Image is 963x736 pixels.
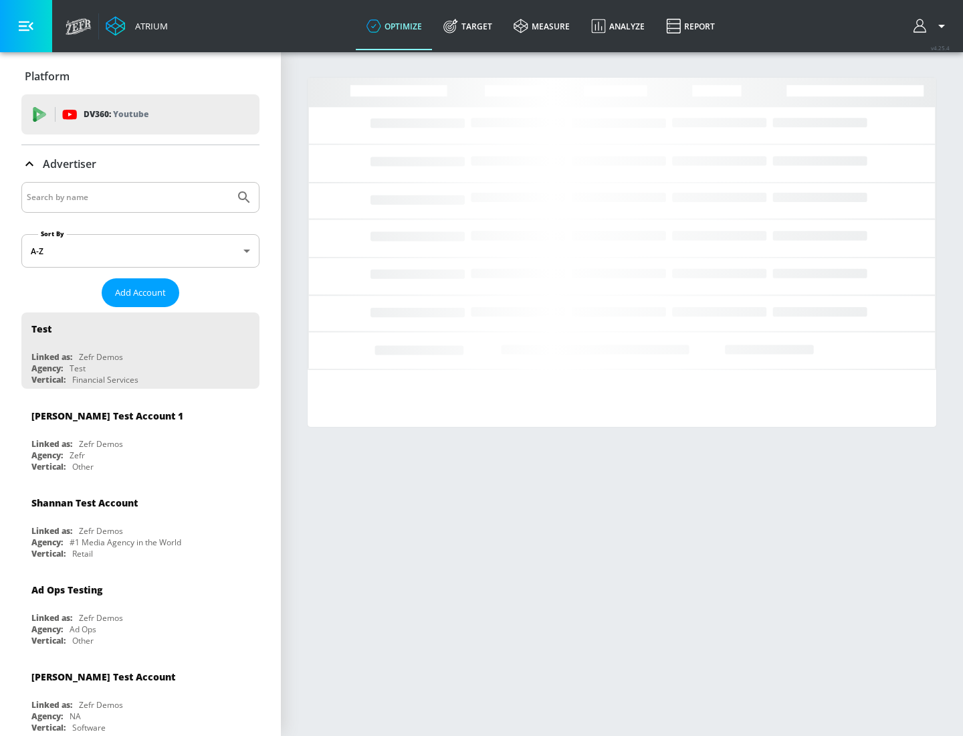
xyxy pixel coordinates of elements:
[79,699,123,711] div: Zefr Demos
[503,2,580,50] a: measure
[106,16,168,36] a: Atrium
[21,58,259,95] div: Platform
[31,635,66,646] div: Vertical:
[21,234,259,268] div: A-Z
[70,624,96,635] div: Ad Ops
[21,573,259,650] div: Ad Ops TestingLinked as:Zefr DemosAgency:Ad OpsVertical:Other
[31,624,63,635] div: Agency:
[72,722,106,733] div: Software
[31,548,66,559] div: Vertical:
[21,486,259,563] div: Shannan Test AccountLinked as:Zefr DemosAgency:#1 Media Agency in the WorldVertical:Retail
[21,312,259,389] div: TestLinked as:Zefr DemosAgency:TestVertical:Financial Services
[31,409,183,422] div: [PERSON_NAME] Test Account 1
[31,496,138,509] div: Shannan Test Account
[433,2,503,50] a: Target
[21,145,259,183] div: Advertiser
[79,612,123,624] div: Zefr Demos
[72,635,94,646] div: Other
[31,351,72,363] div: Linked as:
[43,157,96,171] p: Advertiser
[27,189,229,206] input: Search by name
[79,351,123,363] div: Zefr Demos
[31,450,63,461] div: Agency:
[79,438,123,450] div: Zefr Demos
[113,107,148,121] p: Youtube
[130,20,168,32] div: Atrium
[70,537,181,548] div: #1 Media Agency in the World
[72,374,138,385] div: Financial Services
[21,399,259,476] div: [PERSON_NAME] Test Account 1Linked as:Zefr DemosAgency:ZefrVertical:Other
[580,2,655,50] a: Analyze
[70,450,85,461] div: Zefr
[31,537,63,548] div: Agency:
[79,525,123,537] div: Zefr Demos
[72,548,93,559] div: Retail
[31,612,72,624] div: Linked as:
[31,525,72,537] div: Linked as:
[31,583,102,596] div: Ad Ops Testing
[31,323,51,335] div: Test
[31,438,72,450] div: Linked as:
[84,107,148,122] p: DV360:
[25,69,70,84] p: Platform
[356,2,433,50] a: optimize
[102,278,179,307] button: Add Account
[38,229,67,238] label: Sort By
[655,2,726,50] a: Report
[31,711,63,722] div: Agency:
[31,699,72,711] div: Linked as:
[70,711,81,722] div: NA
[21,94,259,134] div: DV360: Youtube
[31,363,63,374] div: Agency:
[31,722,66,733] div: Vertical:
[70,363,86,374] div: Test
[931,44,950,52] span: v 4.25.4
[31,374,66,385] div: Vertical:
[72,461,94,472] div: Other
[31,461,66,472] div: Vertical:
[31,670,175,683] div: [PERSON_NAME] Test Account
[115,285,166,300] span: Add Account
